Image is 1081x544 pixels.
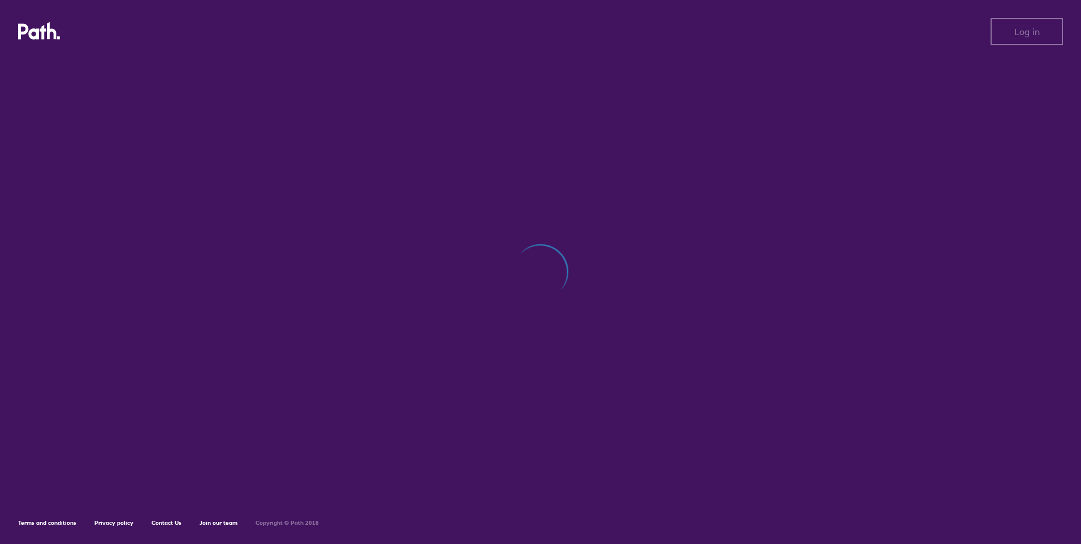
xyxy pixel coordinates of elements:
[18,519,76,526] a: Terms and conditions
[1014,27,1040,37] span: Log in
[991,18,1063,45] button: Log in
[94,519,133,526] a: Privacy policy
[256,520,319,526] h6: Copyright © Path 2018
[152,519,181,526] a: Contact Us
[200,519,237,526] a: Join our team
